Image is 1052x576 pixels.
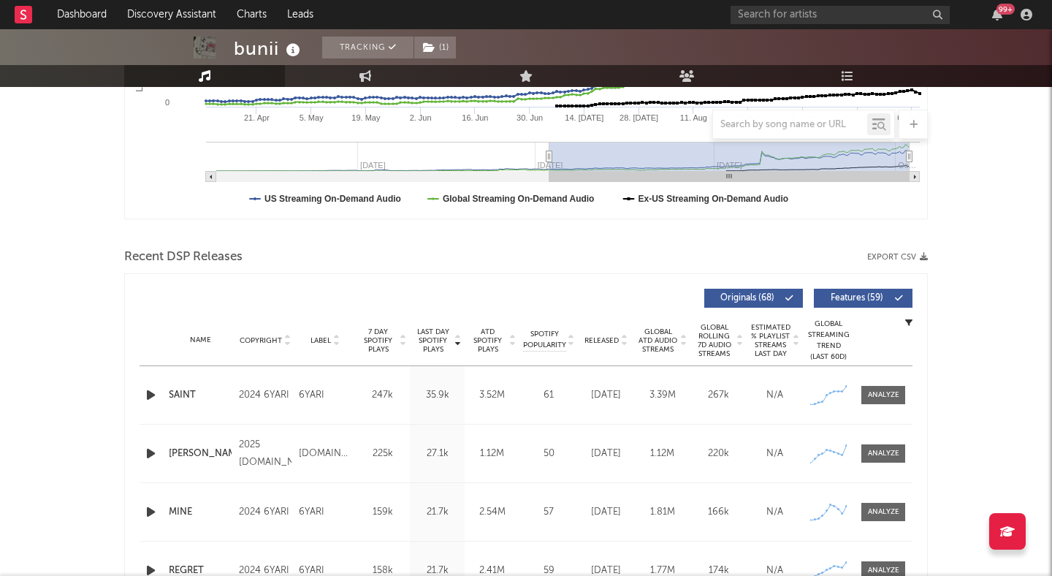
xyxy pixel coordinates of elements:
span: Estimated % Playlist Streams Last Day [750,323,790,358]
a: SAINT [169,388,232,403]
div: 2024 6YARI [239,504,291,521]
span: Originals ( 68 ) [714,294,781,303]
button: Tracking [322,37,413,58]
div: 2025 [DOMAIN_NAME] [239,436,291,471]
span: Recent DSP Releases [124,249,243,266]
div: N/A [750,388,799,403]
button: (1) [414,37,456,58]
span: Global Rolling 7D Audio Streams [694,323,734,358]
div: 225k [359,447,406,461]
button: 99+ [992,9,1002,20]
span: Label [310,336,331,345]
div: 50 [523,447,574,461]
text: US Streaming On-Demand Audio [264,194,401,204]
div: 57 [523,505,574,520]
div: [DOMAIN_NAME] [299,445,351,463]
div: 1.12M [638,447,687,461]
span: Released [584,336,619,345]
span: ATD Spotify Plays [468,327,507,354]
div: 21.7k [413,505,461,520]
text: Global Streaming On-Demand Audio [443,194,595,204]
a: [PERSON_NAME] [169,447,232,461]
span: ( 1 ) [413,37,457,58]
span: Global ATD Audio Streams [638,327,678,354]
div: Name [169,335,232,346]
div: N/A [750,447,799,461]
div: [DATE] [582,505,630,520]
span: Last Day Spotify Plays [413,327,452,354]
a: MINE [169,505,232,520]
div: 267k [694,388,743,403]
div: 1.12M [468,447,516,461]
button: Export CSV [867,253,928,262]
div: 1.81M [638,505,687,520]
div: Global Streaming Trend (Last 60D) [807,319,850,363]
div: 99 + [996,4,1015,15]
div: 159k [359,505,406,520]
div: 6YARI [299,504,351,521]
button: Originals(68) [704,289,803,308]
text: Ex-US Streaming On-Demand Audio [639,194,789,204]
div: N/A [750,505,799,520]
div: 2.54M [468,505,516,520]
text: 0 [165,98,169,107]
button: Features(59) [814,289,912,308]
span: Spotify Popularity [523,329,566,351]
div: 2024 6YARI [239,387,291,404]
input: Search by song name or URL [713,119,867,131]
div: bunii [234,37,304,61]
div: 27.1k [413,447,461,461]
input: Search for artists [731,6,950,24]
div: 220k [694,447,743,461]
div: 61 [523,388,574,403]
div: 3.39M [638,388,687,403]
div: [DATE] [582,388,630,403]
text: Oc… [898,161,916,170]
div: 247k [359,388,406,403]
div: 3.52M [468,388,516,403]
span: Copyright [240,336,282,345]
span: Features ( 59 ) [823,294,891,303]
span: 7 Day Spotify Plays [359,327,397,354]
div: 6YARI [299,387,351,404]
div: 166k [694,505,743,520]
div: 35.9k [413,388,461,403]
div: [DATE] [582,447,630,461]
